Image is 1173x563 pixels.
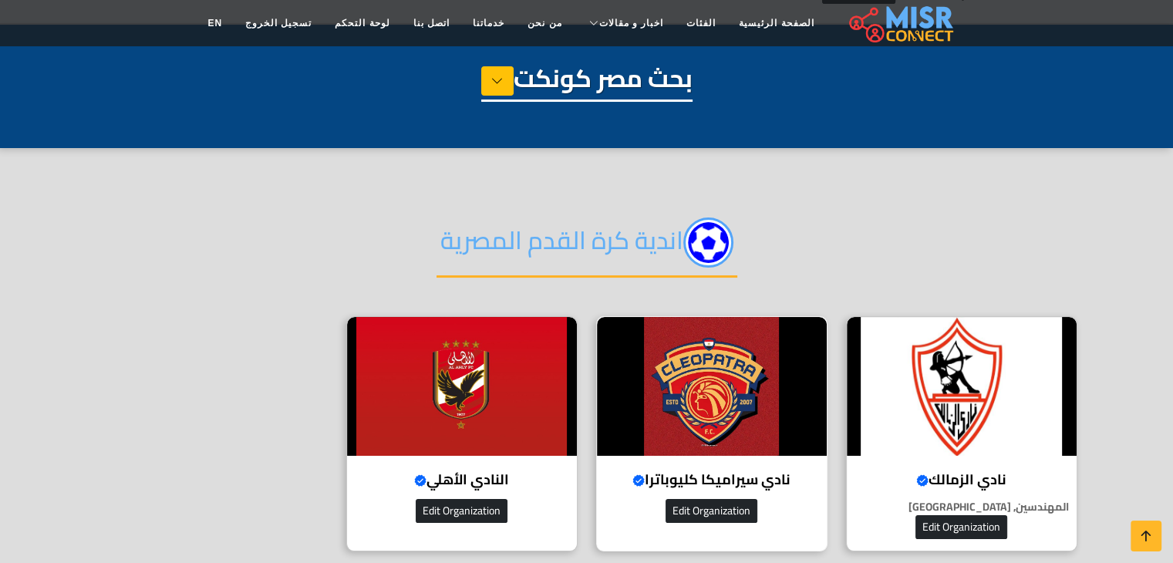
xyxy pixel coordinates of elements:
img: TMVeRCpTHDkNZWHrSLPP.png [683,217,733,268]
h1: بحث مصر كونكت [481,63,693,102]
h2: اندية كرة القدم المصرية [437,217,737,278]
a: تسجيل الخروج [234,8,323,38]
h4: النادي الأهلي [359,471,565,488]
h4: نادي الزمالك [858,471,1065,488]
h4: نادي سيراميكا كليوباترا [608,471,815,488]
svg: Verified account [414,474,426,487]
a: الفئات [675,8,727,38]
p: المهندسين, [GEOGRAPHIC_DATA] [847,499,1077,515]
a: نادي الزمالك نادي الزمالك المهندسين, [GEOGRAPHIC_DATA] Edit Organization [837,316,1087,552]
svg: Verified account [916,474,929,487]
img: نادي سيراميكا كليوباترا [597,317,827,456]
a: لوحة التحكم [323,8,401,38]
span: اخبار و مقالات [598,16,663,30]
a: اخبار و مقالات [573,8,675,38]
button: Edit Organization [915,515,1007,539]
svg: Verified account [632,474,645,487]
a: النادي الأهلي النادي الأهلي Edit Organization [337,316,587,552]
a: خدماتنا [461,8,516,38]
a: EN [196,8,234,38]
a: من نحن [516,8,573,38]
img: نادي الزمالك [847,317,1077,456]
button: Edit Organization [666,499,757,523]
button: Edit Organization [416,499,507,523]
img: main.misr_connect [849,4,952,42]
a: الصفحة الرئيسية [727,8,825,38]
img: النادي الأهلي [347,317,577,456]
a: اتصل بنا [402,8,461,38]
a: نادي سيراميكا كليوباترا نادي سيراميكا كليوباترا Edit Organization [587,316,837,552]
